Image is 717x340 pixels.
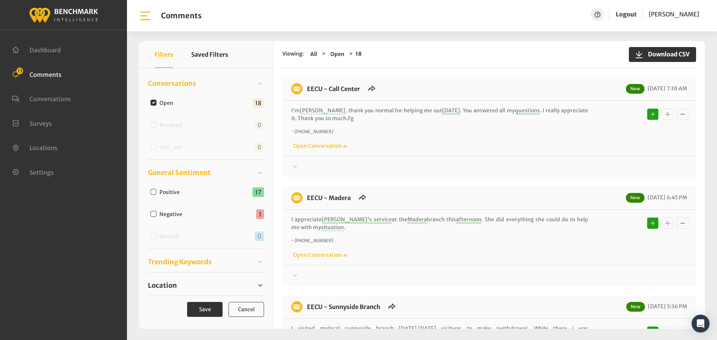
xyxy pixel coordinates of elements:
[30,46,61,54] span: Dashboard
[30,71,62,78] span: Comments
[300,107,345,114] span: [PERSON_NAME]
[12,46,61,53] a: Dashboard
[187,302,223,317] button: Save
[645,216,690,231] div: Basic example
[12,94,71,102] a: Conversations
[255,142,264,152] span: 0
[291,192,302,203] img: benchmark
[148,78,196,88] span: Conversations
[157,188,186,196] label: Positive
[12,168,54,175] a: Settings
[328,325,417,332] span: local sunnyside branch [DATE]
[30,168,54,176] span: Settings
[282,50,304,59] span: Viewing:
[12,119,52,127] a: Surveys
[148,257,212,267] span: Trending Keywords
[291,238,333,243] i: ~ [PHONE_NUMBER]
[139,9,152,22] img: bar
[407,216,427,223] span: Madera
[150,100,156,106] input: Open
[302,192,355,203] h6: EECU - Madera
[256,209,264,219] span: 1
[148,280,264,291] a: Location
[30,95,71,103] span: Conversations
[30,144,58,152] span: Locations
[302,83,364,94] h6: EECU - Call Center
[616,10,637,18] a: Logout
[321,224,344,231] span: situation
[148,168,211,178] span: General Sentiment
[645,107,690,122] div: Basic example
[646,194,687,201] span: [DATE] 6:45 PM
[499,325,527,332] span: withdrawal
[291,107,588,122] p: I'm . thank you normal for helping me out . You answered all my . I really appreciate it. Thank y...
[646,303,687,310] span: [DATE] 5:36 PM
[157,99,179,107] label: Open
[629,47,696,62] button: Download CSV
[692,315,710,333] div: Open Intercom Messenger
[191,41,228,68] button: Saved Filters
[157,143,188,151] label: Opt_out
[291,143,347,149] a: Open Conversation
[252,98,264,108] span: 18
[308,50,319,59] button: All
[148,167,264,178] a: General Sentiment
[16,68,23,74] span: 13
[161,11,202,20] h1: Comments
[157,210,188,218] label: Negative
[442,107,460,114] span: [DATE]
[307,303,380,311] a: EECU - Sunnyside Branch
[626,193,645,203] span: New
[291,252,347,258] a: Open Conversation
[307,194,351,202] a: EECU - Madera
[645,325,690,340] div: Basic example
[12,70,62,78] a: Comments 13
[12,143,58,151] a: Locations
[307,85,360,93] a: EECU - Call Center
[515,107,540,114] span: questions
[252,187,264,197] span: 17
[291,216,588,231] p: I appreciate at the branch this . She did everything she could do to help me with my .
[291,301,302,312] img: benchmark
[30,119,52,127] span: Surveys
[322,216,392,223] span: [PERSON_NAME]'s service
[229,302,264,317] button: Cancel
[646,85,687,92] span: [DATE] 7:10 AM
[302,301,385,312] h6: EECU - Sunnyside Branch
[328,50,347,59] button: Open
[643,50,690,59] span: Download CSV
[418,325,452,332] span: [DATE] visit
[291,83,302,94] img: benchmark
[148,78,264,89] a: Conversations
[255,231,264,241] span: 0
[626,302,645,312] span: New
[148,256,264,268] a: Trending Keywords
[157,121,188,129] label: Resolved
[649,8,699,21] a: [PERSON_NAME]
[649,10,699,18] span: [PERSON_NAME]
[155,41,173,68] button: Filters
[356,50,361,57] strong: 18
[255,120,264,130] span: 0
[157,233,185,240] label: Neutral
[150,211,156,217] input: Negative
[456,216,481,223] span: afternoon
[150,189,156,195] input: Positive
[626,84,645,94] span: New
[616,8,637,21] a: Logout
[29,6,98,24] img: benchmark
[148,280,177,290] span: Location
[291,129,333,134] i: ~ [PHONE_NUMBER]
